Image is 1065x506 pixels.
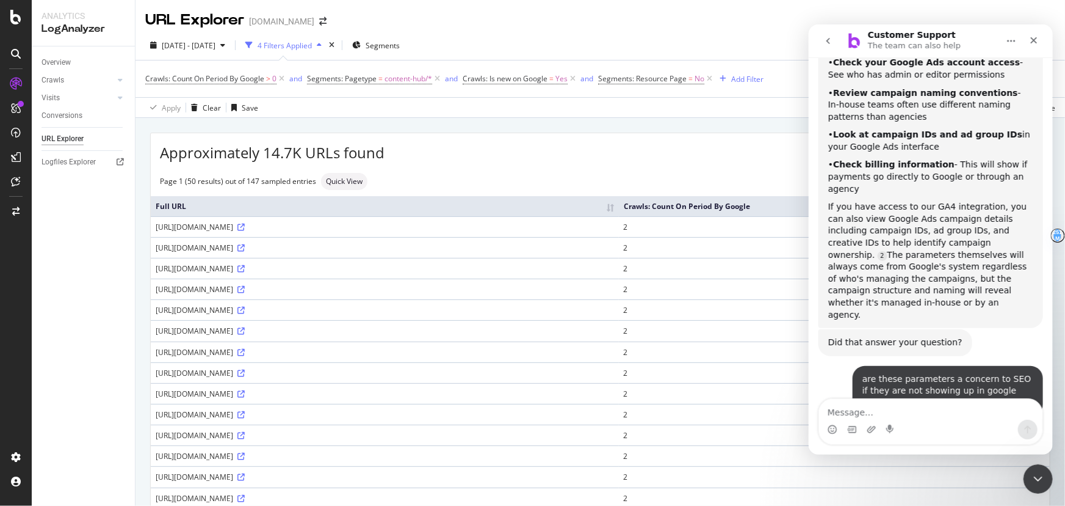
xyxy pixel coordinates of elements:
[24,64,209,73] b: Review campaign naming conventions
[42,156,126,169] a: Logfiles Explorer
[258,40,312,51] div: 4 Filters Applied
[347,35,405,55] button: Segments
[203,103,221,113] div: Clear
[20,32,225,56] div: • - See who has admin or editor permissions
[209,395,229,415] button: Send a message…
[619,320,1050,341] td: 2
[38,400,48,410] button: Gif picker
[240,35,327,55] button: 4 Filters Applied
[20,105,225,128] div: • in your Google Ads interface
[619,237,1050,258] td: 2
[445,73,458,84] button: and
[319,17,327,26] div: arrow-right-arrow-left
[42,74,64,87] div: Crawls
[20,134,225,170] div: • - This will show if payments go directly to Google or through an agency
[20,177,225,296] div: If you have access to our GA4 integration, you can also view Google Ads campaign details includin...
[42,92,60,105] div: Visits
[156,368,614,378] div: [URL][DOMAIN_NAME]
[156,284,614,295] div: [URL][DOMAIN_NAME]
[619,425,1050,446] td: 2
[598,73,687,84] span: Segments: Resource Page
[156,472,614,482] div: [URL][DOMAIN_NAME]
[42,156,96,169] div: Logfiles Explorer
[160,142,384,163] span: Approximately 14.7K URLs found
[145,73,264,84] span: Crawls: Count On Period By Google
[160,176,316,186] div: Page 1 (50 results) out of 147 sampled entries
[42,109,82,122] div: Conversions
[1023,464,1053,494] iframe: Intercom live chat
[10,305,234,342] div: Customer Support says…
[19,400,29,410] button: Emoji picker
[156,409,614,420] div: [URL][DOMAIN_NAME]
[145,10,244,31] div: URL Explorer
[42,74,114,87] a: Crawls
[42,92,114,105] a: Visits
[549,73,554,84] span: =
[242,103,258,113] div: Save
[580,73,593,84] button: and
[695,70,704,87] span: No
[54,349,225,385] div: are these parameters a concern to SEO if they are not showing up in google search console?
[20,63,225,99] div: • - In-house teams often use different naming patterns than agencies
[10,342,234,402] div: Sarah says…
[619,258,1050,279] td: 2
[321,173,367,190] div: neutral label
[186,98,221,117] button: Clear
[58,400,68,410] button: Upload attachment
[619,279,1050,299] td: 2
[266,73,270,84] span: >
[619,404,1050,425] td: 2
[42,56,126,69] a: Overview
[688,73,693,84] span: =
[619,466,1050,487] td: 2
[619,342,1050,362] td: 2
[42,133,126,145] a: URL Explorer
[24,105,214,115] b: Look at campaign IDs and ad group IDs
[249,15,314,28] div: [DOMAIN_NAME]
[156,243,614,253] div: [URL][DOMAIN_NAME]
[20,312,154,324] div: Did that answer your question?
[326,178,363,185] span: Quick View
[78,400,87,410] button: Start recording
[42,56,71,69] div: Overview
[69,227,79,237] a: Source reference 9276059:
[384,70,432,87] span: content-hub/*
[42,133,84,145] div: URL Explorer
[156,222,614,232] div: [URL][DOMAIN_NAME]
[156,305,614,315] div: [URL][DOMAIN_NAME]
[10,375,234,395] textarea: Message…
[619,446,1050,466] td: 2
[272,70,276,87] span: 0
[156,430,614,441] div: [URL][DOMAIN_NAME]
[162,103,181,113] div: Apply
[226,98,258,117] button: Save
[327,39,337,51] div: times
[619,383,1050,404] td: 2
[24,135,146,145] b: Check billing information
[619,216,1050,237] td: 2
[715,71,764,86] button: Add Filter
[156,451,614,461] div: [URL][DOMAIN_NAME]
[151,196,619,216] th: Full URL: activate to sort column ascending
[156,347,614,358] div: [URL][DOMAIN_NAME]
[809,24,1053,455] iframe: Intercom live chat
[555,70,568,87] span: Yes
[289,73,302,84] button: and
[145,35,230,55] button: [DATE] - [DATE]
[162,40,215,51] span: [DATE] - [DATE]
[24,33,211,43] b: Check your Google Ads account access
[10,305,164,332] div: Did that answer your question?
[42,10,125,22] div: Analytics
[156,493,614,504] div: [URL][DOMAIN_NAME]
[156,263,614,274] div: [URL][DOMAIN_NAME]
[463,73,547,84] span: Crawls: Is new on Google
[619,299,1050,320] td: 2
[156,326,614,336] div: [URL][DOMAIN_NAME]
